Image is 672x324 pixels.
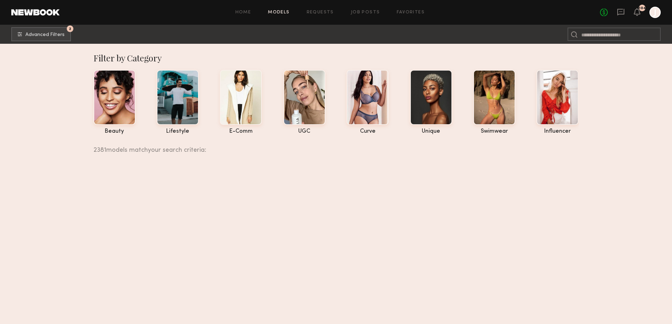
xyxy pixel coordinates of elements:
div: curve [347,128,389,134]
span: 2 [69,27,71,30]
a: Favorites [397,10,425,15]
div: lifestyle [157,128,199,134]
div: swimwear [473,128,515,134]
button: 2Advanced Filters [11,27,71,41]
a: Models [268,10,289,15]
div: influencer [536,128,578,134]
div: 104 [639,6,646,10]
span: Advanced Filters [25,32,65,37]
div: UGC [283,128,325,134]
div: unique [410,128,452,134]
a: Job Posts [351,10,380,15]
a: Home [235,10,251,15]
a: J [649,7,661,18]
div: beauty [94,128,136,134]
div: e-comm [220,128,262,134]
div: Filter by Category [94,52,579,64]
a: Requests [307,10,334,15]
div: 2381 models match your search criteria: [94,139,573,154]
